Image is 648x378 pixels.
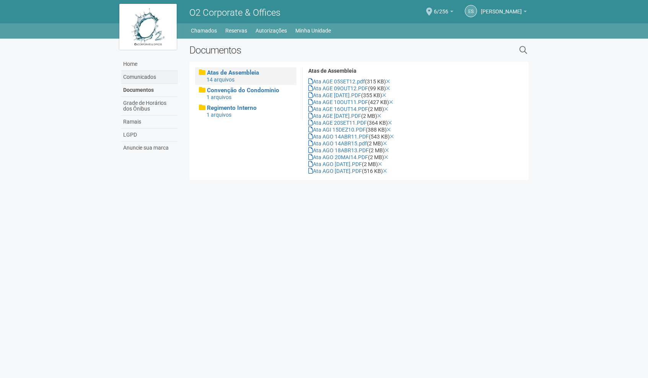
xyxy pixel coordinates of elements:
[308,147,369,153] a: Ata AGO 18ABR13.PDF
[308,147,523,154] div: (2 MB)
[199,104,293,118] a: Regimento Interno 1 arquivos
[377,113,381,119] a: Excluir
[389,99,393,105] a: Excluir
[121,97,178,116] a: Grade de Horários dos Ônibus
[481,10,527,16] a: [PERSON_NAME]
[308,154,523,161] div: (2 MB)
[121,84,178,97] a: Documentos
[207,69,259,76] span: Atas de Assembleia
[308,168,362,174] a: Ata AGO [DATE].PDF
[378,161,382,167] a: Excluir
[465,5,477,17] a: ES
[308,140,523,147] div: (2 MB)
[295,25,331,36] a: Minha Unidade
[199,87,293,101] a: Convenção do Condomínio 1 arquivos
[308,78,523,85] div: (315 KB)
[308,106,368,112] a: Ata AGE 16OUT14.PDF
[308,99,523,106] div: (427 KB)
[308,168,523,174] div: (516 KB)
[308,92,361,98] a: Ata AGE [DATE].PDF
[207,104,257,111] span: Regimento Interno
[384,106,388,112] a: Excluir
[121,142,178,154] a: Anuncie sua marca
[308,119,523,126] div: (364 KB)
[385,147,389,153] a: Excluir
[256,25,287,36] a: Autorizações
[308,113,361,119] a: Ata AGE [DATE].PDF
[383,168,387,174] a: Excluir
[207,94,293,101] div: 1 arquivos
[434,1,448,15] span: 6/256
[199,69,293,83] a: Atas de Assembleia 14 arquivos
[308,112,523,119] div: (2 MB)
[308,68,357,74] strong: Atas de Assembleia
[390,134,394,140] a: Excluir
[121,129,178,142] a: LGPD
[386,78,390,85] a: Excluir
[121,58,178,71] a: Home
[308,127,366,133] a: Ata AGI 15DEZ10.PDF
[386,85,390,91] a: Excluir
[481,1,522,15] span: Eliza Seoud Gonçalves
[382,92,386,98] a: Excluir
[207,76,293,83] div: 14 arquivos
[434,10,453,16] a: 6/256
[308,85,523,92] div: (99 KB)
[308,126,523,133] div: (388 KB)
[308,106,523,112] div: (2 MB)
[308,133,523,140] div: (543 KB)
[384,154,388,160] a: Excluir
[308,85,368,91] a: Ata AGE 09OUT12.PDF
[189,7,280,18] span: O2 Corporate & Offices
[308,161,523,168] div: (2 MB)
[308,161,362,167] a: Ata AGO [DATE].PDF
[207,87,279,94] span: Convenção do Condomínio
[308,154,368,160] a: Ata AGO 20MAI14.PDF
[121,71,178,84] a: Comunicados
[308,140,367,147] a: Ata AGO 14ABR15.pdf
[308,99,368,105] a: Ata AGE 10OUT11.PDF
[383,140,387,147] a: Excluir
[308,78,365,85] a: Ata AGE 05SET12.pdf
[308,120,367,126] a: Ata AGE 20SET11.PDF
[121,116,178,129] a: Ramais
[225,25,247,36] a: Reservas
[189,44,441,56] h2: Documentos
[308,92,523,99] div: (355 KB)
[119,4,177,50] img: logo.jpg
[387,127,391,133] a: Excluir
[388,120,392,126] a: Excluir
[308,134,369,140] a: Ata AGO 14ABR11.PDF
[207,111,293,118] div: 1 arquivos
[191,25,217,36] a: Chamados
